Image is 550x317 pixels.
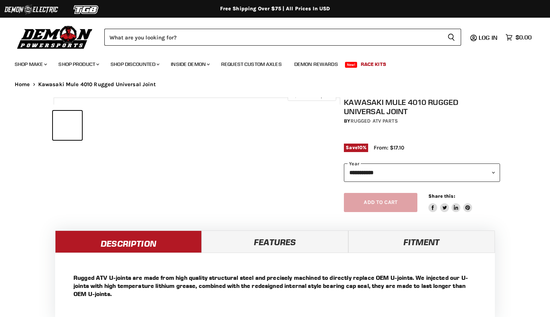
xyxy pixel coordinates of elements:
[104,29,442,46] input: Search
[428,193,472,212] aside: Share this:
[53,57,104,72] a: Shop Product
[216,57,287,72] a: Request Custom Axles
[479,34,497,41] span: Log in
[15,81,30,88] a: Home
[289,57,344,72] a: Demon Rewards
[165,57,214,72] a: Inside Demon
[38,81,156,88] span: Kawasaki Mule 4010 Rugged Universal Joint
[59,3,114,17] img: TGB Logo 2
[9,57,51,72] a: Shop Make
[344,144,368,152] span: Save %
[502,32,535,43] a: $0.00
[348,230,495,253] a: Fitment
[357,145,363,150] span: 10
[9,54,530,72] ul: Main menu
[104,29,461,46] form: Product
[344,98,500,116] h1: Kawasaki Mule 4010 Rugged Universal Joint
[105,57,164,72] a: Shop Discounted
[515,34,532,41] span: $0.00
[15,24,95,50] img: Demon Powersports
[202,230,348,253] a: Features
[73,274,477,298] p: Rugged ATV U-joints are made from high quality structural steel and precisely machined to directl...
[345,62,357,68] span: New!
[442,29,461,46] button: Search
[4,3,59,17] img: Demon Electric Logo 2
[475,34,502,41] a: Log in
[355,57,392,72] a: Race Kits
[344,117,500,125] div: by
[53,111,82,140] button: IMAGE thumbnail
[351,118,398,124] a: Rugged ATV Parts
[55,230,202,253] a: Description
[344,163,500,182] select: year
[428,193,455,199] span: Share this:
[291,93,332,98] span: Click to expand
[374,144,404,151] span: From: $17.10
